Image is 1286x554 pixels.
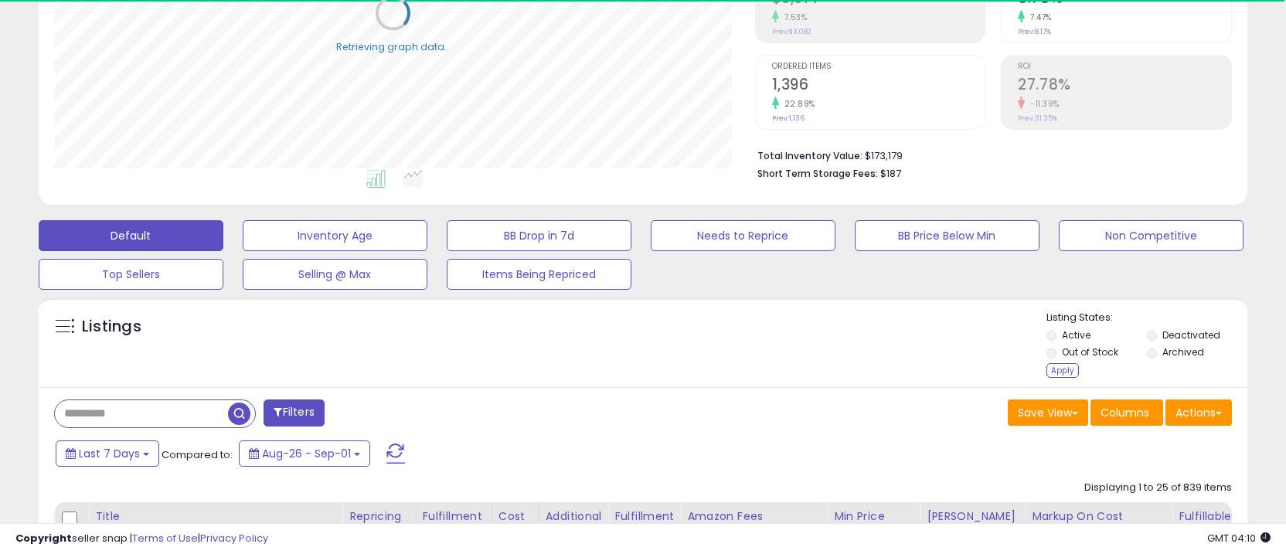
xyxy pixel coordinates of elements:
button: Items Being Repriced [447,259,631,290]
button: Columns [1090,399,1163,426]
button: BB Price Below Min [855,220,1039,251]
button: Save View [1008,399,1088,426]
span: Ordered Items [772,63,985,71]
small: 7.53% [779,12,808,23]
small: Prev: $3,082 [772,27,811,36]
span: Last 7 Days [79,446,140,461]
button: Top Sellers [39,259,223,290]
span: ROI [1018,63,1231,71]
span: Columns [1101,405,1149,420]
a: Privacy Policy [200,531,268,546]
div: Apply [1046,363,1079,378]
span: Aug-26 - Sep-01 [262,446,351,461]
label: Deactivated [1162,328,1220,342]
label: Out of Stock [1062,345,1118,359]
h5: Listings [82,316,141,338]
div: Fulfillment [423,508,485,525]
div: Repricing [349,508,410,525]
button: Default [39,220,223,251]
div: Displaying 1 to 25 of 839 items [1084,481,1232,495]
button: Inventory Age [243,220,427,251]
h2: 27.78% [1018,76,1231,97]
div: seller snap | | [15,532,268,546]
b: Short Term Storage Fees: [757,167,878,180]
label: Active [1062,328,1090,342]
div: [PERSON_NAME] [927,508,1019,525]
small: Prev: 8.17% [1018,27,1051,36]
button: Filters [264,399,324,427]
div: Additional Cost [546,508,602,541]
div: Fulfillment Cost [614,508,674,541]
div: Cost [498,508,532,525]
b: Total Inventory Value: [757,149,862,162]
small: Prev: 31.35% [1018,114,1057,123]
span: Compared to: [162,447,233,462]
button: Needs to Reprice [651,220,835,251]
h2: 1,396 [772,76,985,97]
span: 2025-09-9 04:10 GMT [1207,531,1271,546]
button: Actions [1165,399,1232,426]
li: $173,179 [757,145,1221,164]
div: Amazon Fees [687,508,821,525]
small: 22.89% [779,98,815,110]
span: $187 [880,166,901,181]
div: Fulfillable Quantity [1179,508,1232,541]
p: Listing States: [1046,311,1247,325]
div: Title [95,508,336,525]
small: -11.39% [1025,98,1060,110]
div: Markup on Cost [1032,508,1165,525]
button: Non Competitive [1059,220,1243,251]
div: Retrieving graph data.. [336,39,449,53]
label: Archived [1162,345,1204,359]
button: Last 7 Days [56,440,159,467]
button: Aug-26 - Sep-01 [239,440,370,467]
small: Prev: 1,136 [772,114,805,123]
small: 7.47% [1025,12,1052,23]
button: BB Drop in 7d [447,220,631,251]
div: Min Price [834,508,913,525]
a: Terms of Use [132,531,198,546]
button: Selling @ Max [243,259,427,290]
strong: Copyright [15,531,72,546]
